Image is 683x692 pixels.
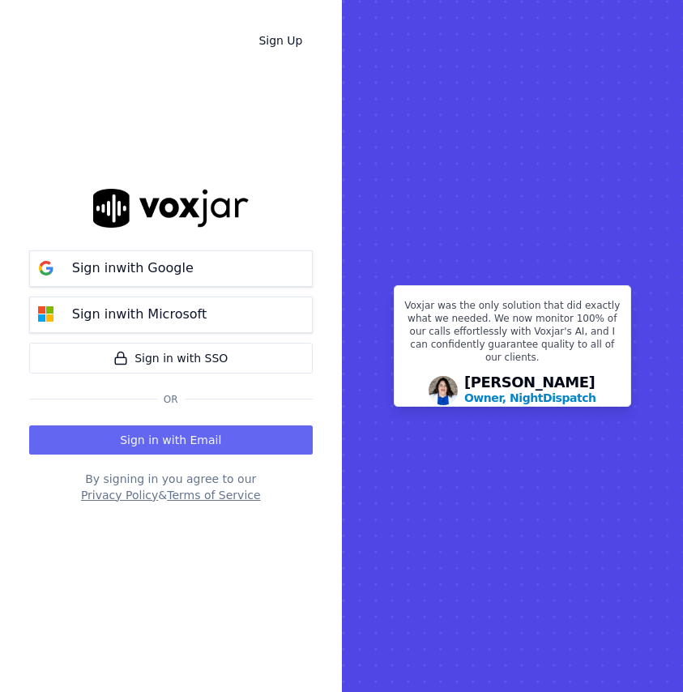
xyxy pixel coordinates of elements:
img: Avatar [429,376,458,405]
button: Privacy Policy [81,487,158,503]
button: Sign inwith Microsoft [29,297,313,333]
p: Owner, NightDispatch [464,390,596,406]
a: Sign in with SSO [29,343,313,374]
img: logo [93,189,249,227]
img: microsoft Sign in button [30,298,62,331]
div: [PERSON_NAME] [464,375,596,406]
a: Sign Up [245,26,315,55]
p: Voxjar was the only solution that did exactly what we needed. We now monitor 100% of our calls ef... [404,299,621,370]
p: Sign in with Google [72,258,194,278]
p: Sign in with Microsoft [72,305,207,324]
button: Terms of Service [167,487,260,503]
button: Sign inwith Google [29,250,313,287]
img: google Sign in button [30,252,62,284]
div: By signing in you agree to our & [29,471,313,503]
span: Or [157,393,185,406]
button: Sign in with Email [29,425,313,455]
